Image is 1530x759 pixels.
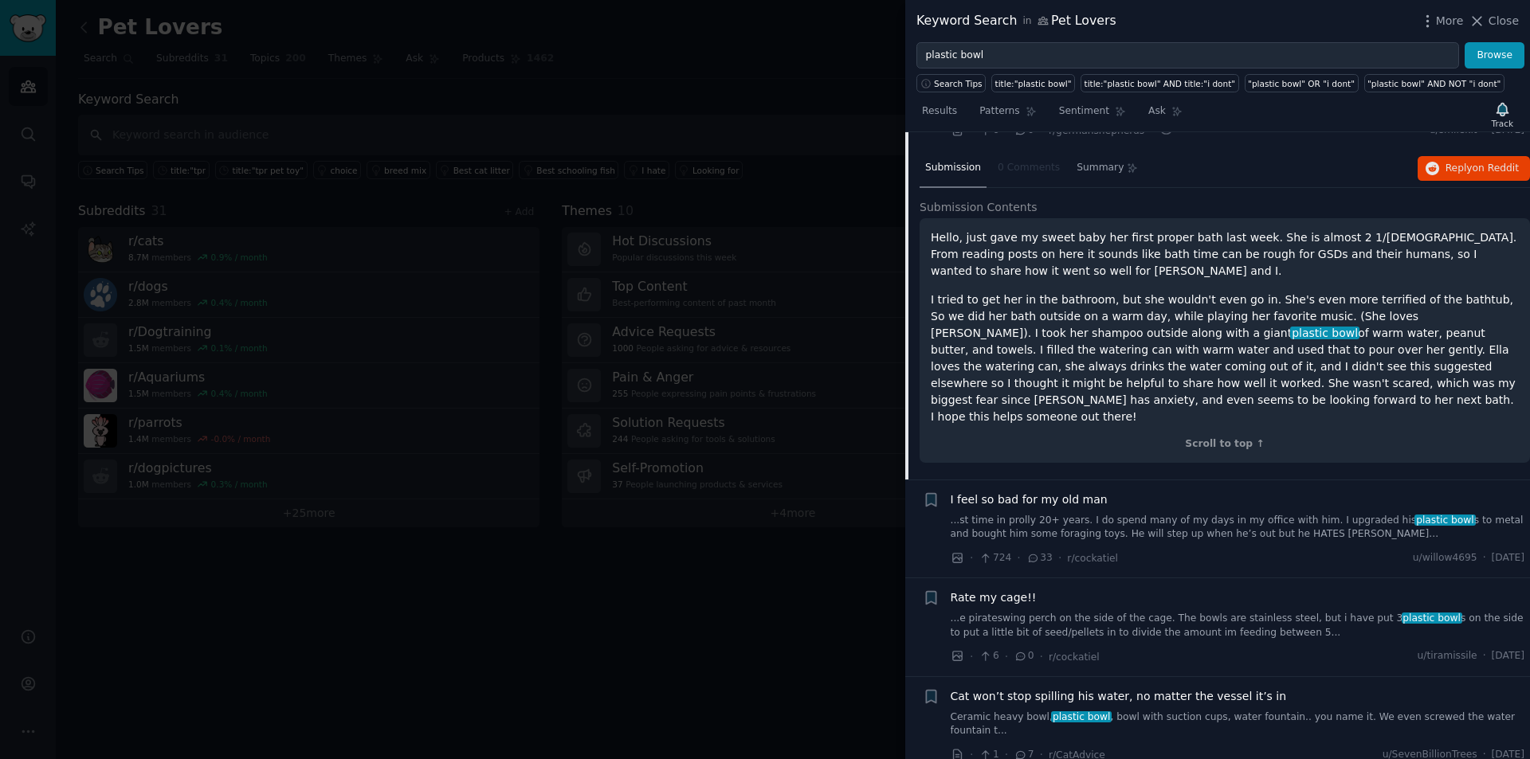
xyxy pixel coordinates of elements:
[1492,649,1524,663] span: [DATE]
[1077,161,1124,175] span: Summary
[1017,550,1020,566] span: ·
[920,199,1038,216] span: Submission Contents
[1465,42,1524,69] button: Browse
[970,550,973,566] span: ·
[951,710,1525,738] a: Ceramic heavy bowl,plastic bowl, bowl with suction cups, water fountain.. you name it. We even sc...
[1049,651,1100,663] span: r/cockatiel
[1081,74,1239,92] a: title:"plastic bowl" AND title:"i dont"
[1436,13,1464,29] span: More
[951,491,1108,508] a: I feel so bad for my old man
[1414,514,1475,526] span: plastic bowl
[1026,551,1053,565] span: 33
[1364,74,1504,92] a: "plastic bowl" AND NOT "i dont"
[1248,78,1355,89] div: "plastic bowl" OR "i dont"
[1148,104,1166,119] span: Ask
[995,78,1072,89] div: title:"plastic bowl"
[1446,162,1519,176] span: Reply
[1492,551,1524,565] span: [DATE]
[1418,156,1530,182] button: Replyon Reddit
[1005,648,1008,665] span: ·
[951,612,1525,640] a: ...e pirateswing perch on the side of the cage. The bowls are stainless steel, but i have put 3pl...
[1418,649,1477,663] span: u/tiramissile
[916,99,963,131] a: Results
[925,161,981,175] span: Submission
[1483,551,1486,565] span: ·
[970,648,973,665] span: ·
[979,104,1019,119] span: Patterns
[1402,612,1462,624] span: plastic bowl
[916,42,1459,69] input: Try a keyword related to your business
[1143,99,1188,131] a: Ask
[1419,13,1464,29] button: More
[1492,118,1513,129] div: Track
[1486,98,1519,131] button: Track
[931,229,1519,280] p: Hello, just gave my sweet baby her first proper bath last week. She is almost 2 1/[DEMOGRAPHIC_DA...
[1053,99,1132,131] a: Sentiment
[1059,104,1109,119] span: Sentiment
[1469,13,1519,29] button: Close
[1483,649,1486,663] span: ·
[1489,13,1519,29] span: Close
[1040,648,1043,665] span: ·
[1413,551,1477,565] span: u/willow4695
[1473,162,1519,174] span: on Reddit
[1290,327,1359,339] span: plastic bowl
[974,99,1042,131] a: Patterns
[991,74,1075,92] a: title:"plastic bowl"
[951,688,1287,705] a: Cat won’t stop spilling his water, no matter the vessel it’s in
[951,589,1037,606] a: Rate my cage!!
[916,11,1116,31] div: Keyword Search Pet Lovers
[1051,711,1112,722] span: plastic bowl
[1022,14,1031,29] span: in
[916,74,986,92] button: Search Tips
[1067,553,1118,564] span: r/cockatiel
[951,514,1525,542] a: ...st time in prolly 20+ years. I do spend many of my days in my office with him. I upgraded hisp...
[1085,78,1236,89] div: title:"plastic bowl" AND title:"i dont"
[1245,74,1359,92] a: "plastic bowl" OR "i dont"
[922,104,957,119] span: Results
[1014,649,1034,663] span: 0
[979,649,998,663] span: 6
[934,78,983,89] span: Search Tips
[979,551,1011,565] span: 724
[1058,550,1061,566] span: ·
[1367,78,1501,89] div: "plastic bowl" AND NOT "i dont"
[931,291,1519,425] p: I tried to get her in the bathroom, but she wouldn't even go in. She's even more terrified of the...
[931,437,1519,452] div: Scroll to top ↑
